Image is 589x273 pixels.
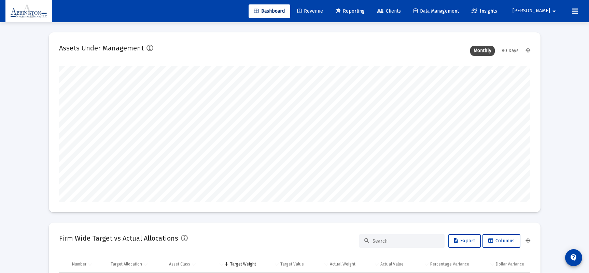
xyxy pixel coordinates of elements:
[498,46,522,56] div: 90 Days
[249,4,290,18] a: Dashboard
[430,261,469,267] div: Percentage Variance
[570,254,578,262] mat-icon: contact_support
[219,261,224,267] span: Show filter options for column 'Target Weight'
[330,261,355,267] div: Actual Weight
[466,4,503,18] a: Insights
[413,8,459,14] span: Data Management
[372,4,406,18] a: Clients
[454,238,475,244] span: Export
[474,256,530,272] td: Column Dollar Variance
[297,8,323,14] span: Revenue
[408,256,474,272] td: Column Percentage Variance
[424,261,429,267] span: Show filter options for column 'Percentage Variance'
[360,256,408,272] td: Column Actual Value
[191,261,196,267] span: Show filter options for column 'Asset Class'
[472,8,497,14] span: Insights
[504,4,566,18] button: [PERSON_NAME]
[336,8,365,14] span: Reporting
[106,256,164,272] td: Column Target Allocation
[380,261,404,267] div: Actual Value
[261,256,309,272] td: Column Target Value
[164,256,210,272] td: Column Asset Class
[374,261,379,267] span: Show filter options for column 'Actual Value'
[513,8,550,14] span: [PERSON_NAME]
[87,261,93,267] span: Show filter options for column 'Number'
[373,238,439,244] input: Search
[210,256,261,272] td: Column Target Weight
[67,256,106,272] td: Column Number
[111,261,142,267] div: Target Allocation
[292,4,328,18] a: Revenue
[448,234,481,248] button: Export
[169,261,190,267] div: Asset Class
[309,256,360,272] td: Column Actual Weight
[470,46,495,56] div: Monthly
[377,8,401,14] span: Clients
[274,261,279,267] span: Show filter options for column 'Target Value'
[330,4,370,18] a: Reporting
[488,238,515,244] span: Columns
[324,261,329,267] span: Show filter options for column 'Actual Weight'
[254,8,285,14] span: Dashboard
[59,233,178,244] h2: Firm Wide Target vs Actual Allocations
[408,4,464,18] a: Data Management
[59,43,144,54] h2: Assets Under Management
[482,234,520,248] button: Columns
[11,4,47,18] img: Dashboard
[490,261,495,267] span: Show filter options for column 'Dollar Variance'
[230,261,256,267] div: Target Weight
[143,261,148,267] span: Show filter options for column 'Target Allocation'
[550,4,558,18] mat-icon: arrow_drop_down
[72,261,86,267] div: Number
[496,261,524,267] div: Dollar Variance
[280,261,304,267] div: Target Value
